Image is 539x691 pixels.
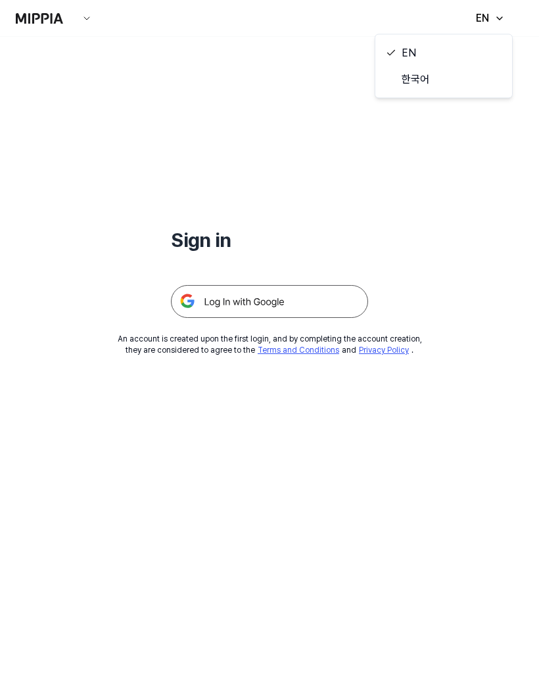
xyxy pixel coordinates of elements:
[473,11,492,26] div: EN
[16,13,63,24] img: logo
[381,66,507,93] a: 한국어
[359,345,409,355] a: Privacy Policy
[463,5,513,32] button: EN
[118,334,422,356] div: An account is created upon the first login, and by completing the account creation, they are cons...
[381,40,507,66] a: EN
[171,226,368,254] h1: Sign in
[258,345,339,355] a: Terms and Conditions
[171,285,368,318] img: 구글 로그인 버튼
